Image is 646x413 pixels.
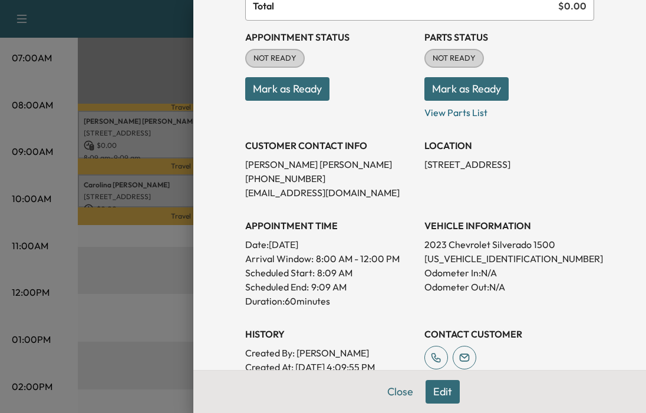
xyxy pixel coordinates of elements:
[245,138,415,153] h3: CUSTOMER CONTACT INFO
[245,294,415,308] p: Duration: 60 minutes
[426,380,460,404] button: Edit
[245,346,415,360] p: Created By : [PERSON_NAME]
[245,252,415,266] p: Arrival Window:
[317,266,352,280] p: 8:09 AM
[245,360,415,374] p: Created At : [DATE] 4:09:55 PM
[424,138,594,153] h3: LOCATION
[426,52,483,64] span: NOT READY
[245,266,315,280] p: Scheduled Start:
[424,266,594,280] p: Odometer In: N/A
[316,252,400,266] span: 8:00 AM - 12:00 PM
[245,30,415,44] h3: Appointment Status
[424,237,594,252] p: 2023 Chevrolet Silverado 1500
[424,30,594,44] h3: Parts Status
[424,280,594,294] p: Odometer Out: N/A
[424,219,594,233] h3: VEHICLE INFORMATION
[245,77,329,101] button: Mark as Ready
[245,157,415,171] p: [PERSON_NAME] [PERSON_NAME]
[424,157,594,171] p: [STREET_ADDRESS]
[311,280,347,294] p: 9:09 AM
[245,327,415,341] h3: History
[245,171,415,186] p: [PHONE_NUMBER]
[380,380,421,404] button: Close
[424,101,594,120] p: View Parts List
[245,219,415,233] h3: APPOINTMENT TIME
[245,186,415,200] p: [EMAIL_ADDRESS][DOMAIN_NAME]
[424,327,594,341] h3: CONTACT CUSTOMER
[245,280,309,294] p: Scheduled End:
[246,52,304,64] span: NOT READY
[424,252,594,266] p: [US_VEHICLE_IDENTIFICATION_NUMBER]
[245,237,415,252] p: Date: [DATE]
[424,77,509,101] button: Mark as Ready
